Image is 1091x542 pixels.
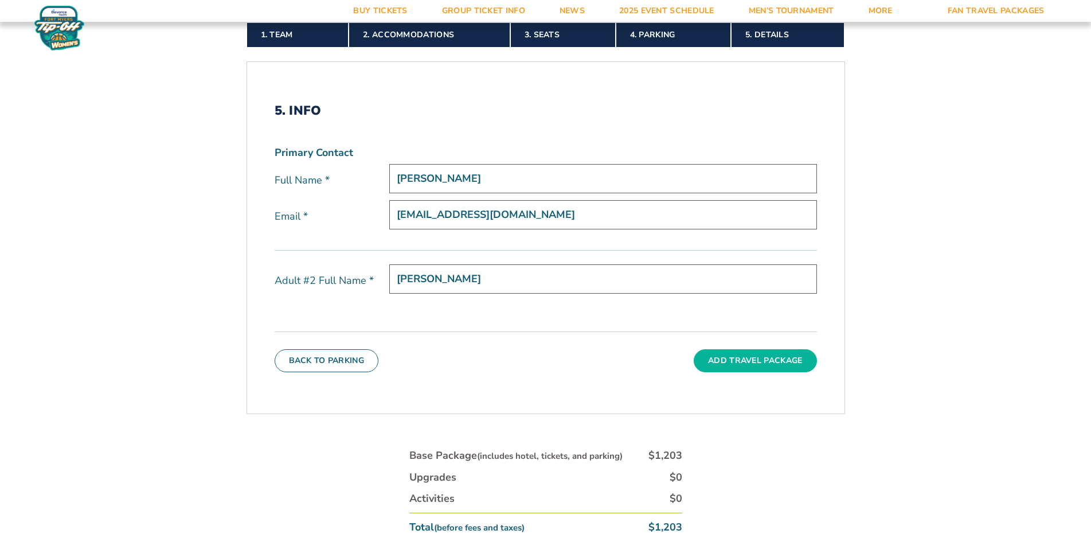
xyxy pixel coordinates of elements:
[275,209,389,224] label: Email *
[409,520,525,535] div: Total
[670,492,682,506] div: $0
[349,22,510,48] a: 2. Accommodations
[275,173,389,188] label: Full Name *
[409,470,456,485] div: Upgrades
[275,274,389,288] label: Adult #2 Full Name *
[648,449,682,463] div: $1,203
[409,449,623,463] div: Base Package
[34,6,84,50] img: Women's Fort Myers Tip-Off
[275,349,379,372] button: Back To Parking
[247,22,349,48] a: 1. Team
[477,450,623,462] small: (includes hotel, tickets, and parking)
[670,470,682,485] div: $0
[616,22,731,48] a: 4. Parking
[510,22,616,48] a: 3. Seats
[694,349,816,372] button: Add Travel Package
[275,103,817,118] h2: 5. Info
[648,520,682,535] div: $1,203
[434,522,525,533] small: (before fees and taxes)
[409,492,455,506] div: Activities
[275,146,353,160] strong: Primary Contact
